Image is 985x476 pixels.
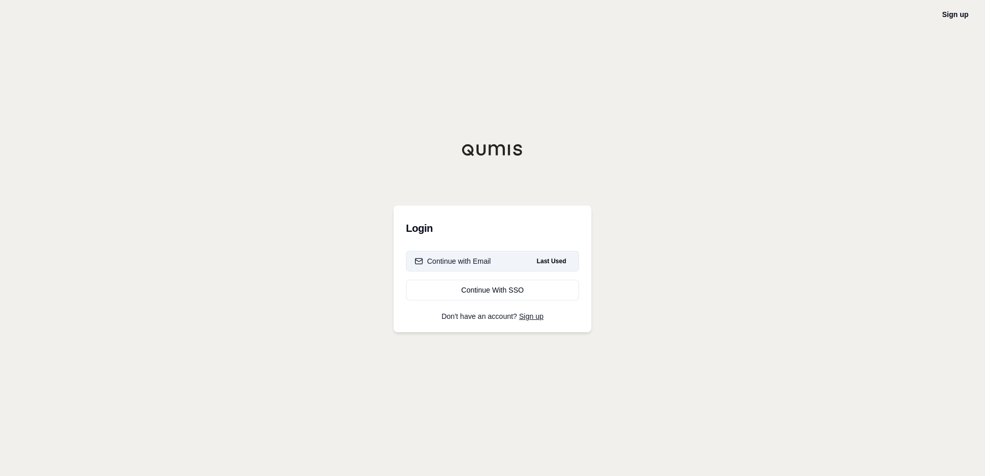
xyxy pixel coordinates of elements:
[462,144,523,156] img: Qumis
[415,256,491,266] div: Continue with Email
[942,10,969,19] a: Sign up
[533,255,570,267] span: Last Used
[415,285,570,295] div: Continue With SSO
[406,251,579,271] button: Continue with EmailLast Used
[406,218,579,239] h3: Login
[519,312,544,320] a: Sign up
[406,313,579,320] p: Don't have an account?
[406,280,579,300] a: Continue With SSO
